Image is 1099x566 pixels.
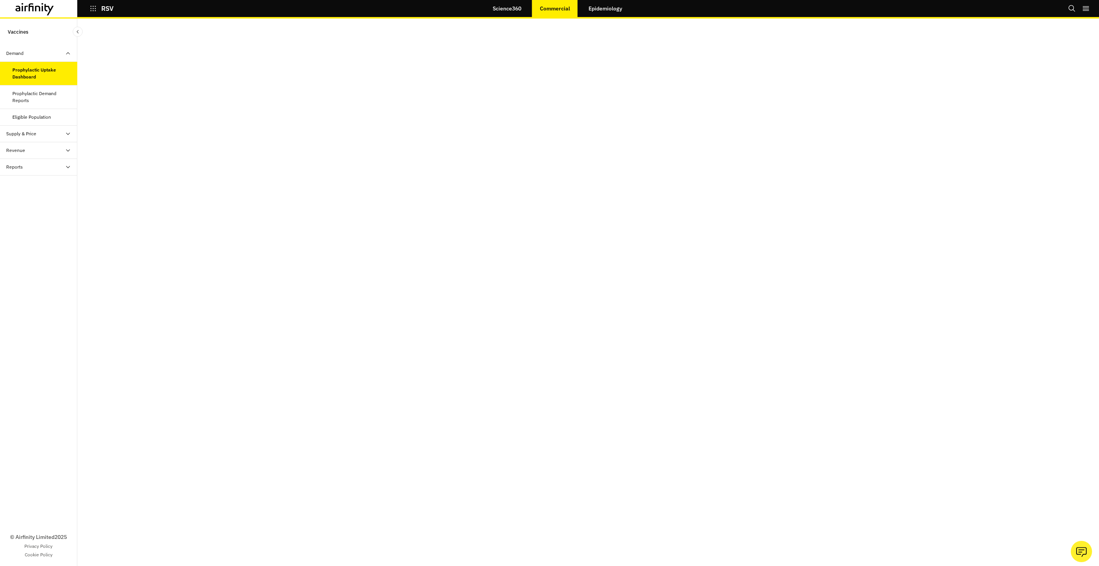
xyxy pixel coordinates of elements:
a: Cookie Policy [25,551,53,558]
button: Search [1068,2,1076,15]
p: Commercial [540,5,570,12]
p: © Airfinity Limited 2025 [10,533,67,541]
div: Revenue [6,147,25,154]
button: RSV [90,2,114,15]
button: Ask our analysts [1071,541,1092,562]
div: Eligible Population [12,114,51,121]
div: Supply & Price [6,130,36,137]
button: Close Sidebar [73,27,83,37]
div: Prophylactic Uptake Dashboard [12,66,71,80]
a: Privacy Policy [24,543,53,550]
div: Prophylactic Demand Reports [12,90,71,104]
p: RSV [101,5,114,12]
div: Demand [6,50,24,57]
p: Vaccines [8,25,28,39]
div: Reports [6,164,23,170]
